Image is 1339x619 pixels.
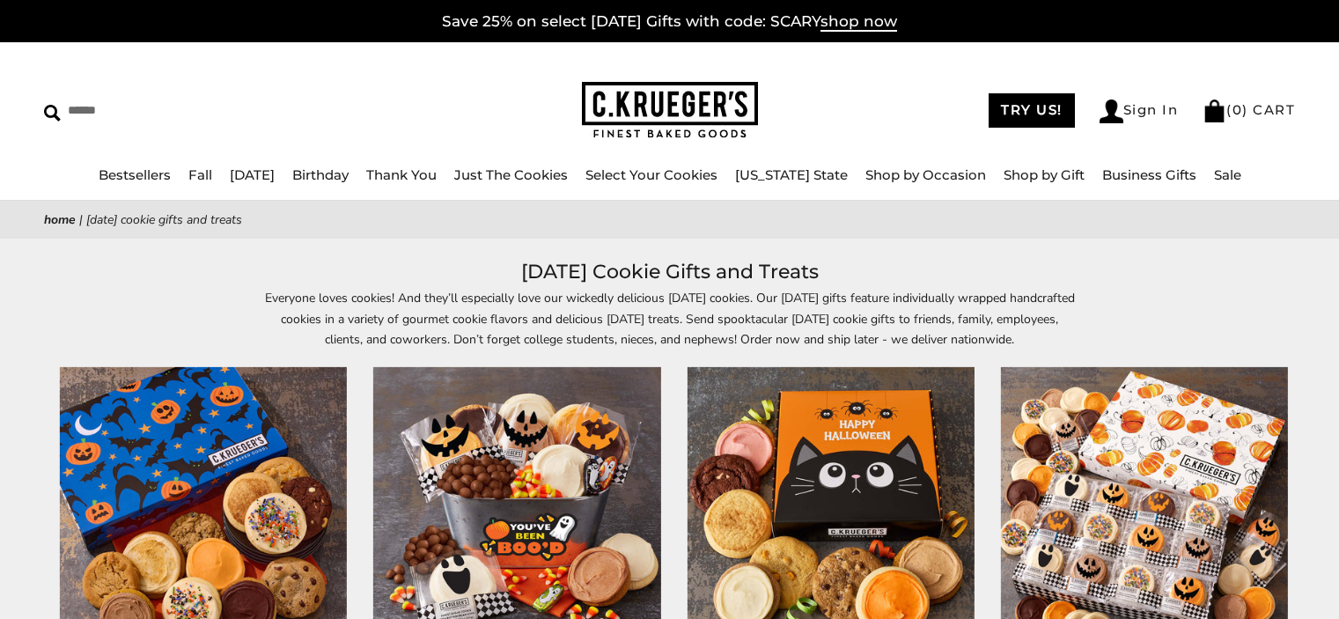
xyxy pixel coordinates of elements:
a: (0) CART [1203,101,1295,118]
a: [US_STATE] State [735,166,848,183]
span: | [79,211,83,228]
a: Shop by Gift [1004,166,1085,183]
span: [DATE] Cookie Gifts and Treats [86,211,242,228]
h1: [DATE] Cookie Gifts and Treats [70,256,1269,288]
a: Thank You [366,166,437,183]
img: C.KRUEGER'S [582,82,758,139]
a: Save 25% on select [DATE] Gifts with code: SCARYshop now [442,12,897,32]
img: Account [1100,99,1123,123]
a: Home [44,211,76,228]
input: Search [44,97,341,124]
nav: breadcrumbs [44,210,1295,230]
span: 0 [1232,101,1243,118]
a: Bestsellers [99,166,171,183]
img: Bag [1203,99,1226,122]
a: Sign In [1100,99,1179,123]
a: [DATE] [230,166,275,183]
a: Select Your Cookies [585,166,717,183]
a: Business Gifts [1102,166,1196,183]
span: shop now [820,12,897,32]
a: Shop by Occasion [865,166,986,183]
p: Everyone loves cookies! And they’ll especially love our wickedly delicious [DATE] cookies. Our [D... [265,288,1075,349]
a: Just The Cookies [454,166,568,183]
img: Search [44,105,61,122]
a: Birthday [292,166,349,183]
a: Fall [188,166,212,183]
a: TRY US! [989,93,1075,128]
a: Sale [1214,166,1241,183]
